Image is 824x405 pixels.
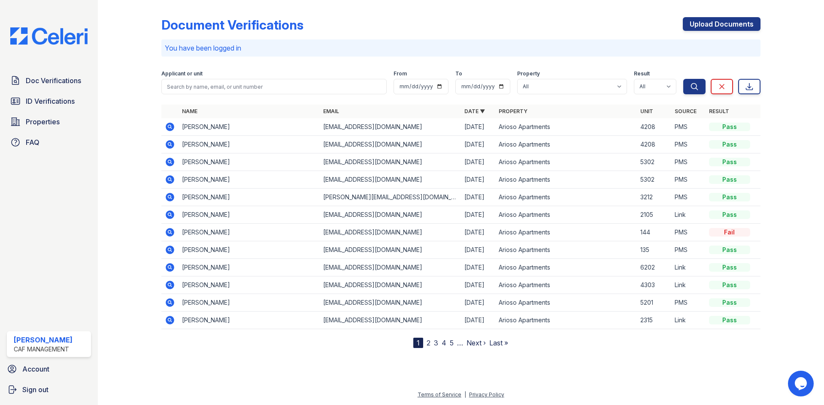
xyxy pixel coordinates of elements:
a: 3 [434,339,438,347]
td: [EMAIL_ADDRESS][DOMAIN_NAME] [320,153,461,171]
a: Account [3,360,94,378]
td: Arioso Apartments [495,153,636,171]
td: Arioso Apartments [495,276,636,294]
td: Arioso Apartments [495,118,636,136]
label: Result [634,70,650,77]
span: ID Verifications [26,96,75,106]
a: Name [182,108,197,114]
a: Email [323,108,339,114]
td: [DATE] [461,224,495,241]
div: Pass [709,246,750,254]
div: Pass [709,123,750,131]
span: Account [22,364,49,374]
td: [DATE] [461,153,495,171]
td: [PERSON_NAME] [179,276,320,294]
div: Pass [709,298,750,307]
td: 5302 [637,171,671,189]
td: [EMAIL_ADDRESS][DOMAIN_NAME] [320,206,461,224]
td: Arioso Apartments [495,189,636,206]
a: Terms of Service [418,391,461,398]
a: Last » [489,339,508,347]
td: Arioso Apartments [495,224,636,241]
a: Result [709,108,729,114]
a: Properties [7,113,91,130]
td: [DATE] [461,171,495,189]
a: Next › [467,339,486,347]
td: 4208 [637,118,671,136]
td: [EMAIL_ADDRESS][DOMAIN_NAME] [320,294,461,312]
a: Upload Documents [683,17,760,31]
td: [DATE] [461,206,495,224]
td: [DATE] [461,259,495,276]
td: [PERSON_NAME] [179,136,320,153]
div: Pass [709,210,750,219]
td: PMS [671,171,706,189]
a: ID Verifications [7,93,91,110]
td: [PERSON_NAME] [179,189,320,206]
td: [EMAIL_ADDRESS][DOMAIN_NAME] [320,136,461,153]
td: [EMAIL_ADDRESS][DOMAIN_NAME] [320,224,461,241]
td: [DATE] [461,189,495,206]
div: Pass [709,175,750,184]
a: Sign out [3,381,94,398]
td: [PERSON_NAME] [179,312,320,329]
td: Arioso Apartments [495,259,636,276]
td: 5302 [637,153,671,171]
td: [PERSON_NAME] [179,118,320,136]
div: Document Verifications [161,17,303,33]
td: [DATE] [461,276,495,294]
td: Arioso Apartments [495,206,636,224]
td: 144 [637,224,671,241]
td: [PERSON_NAME] [179,171,320,189]
div: Pass [709,316,750,324]
td: [PERSON_NAME] [179,259,320,276]
td: PMS [671,241,706,259]
img: CE_Logo_Blue-a8612792a0a2168367f1c8372b55b34899dd931a85d93a1a3d3e32e68fde9ad4.png [3,27,94,45]
a: 4 [442,339,446,347]
td: PMS [671,189,706,206]
div: Pass [709,281,750,289]
span: Sign out [22,384,48,395]
div: [PERSON_NAME] [14,335,73,345]
td: [EMAIL_ADDRESS][DOMAIN_NAME] [320,276,461,294]
td: [EMAIL_ADDRESS][DOMAIN_NAME] [320,171,461,189]
td: PMS [671,224,706,241]
div: Pass [709,158,750,166]
a: Source [675,108,697,114]
div: Pass [709,193,750,201]
td: [DATE] [461,312,495,329]
td: 3212 [637,189,671,206]
div: 1 [413,338,423,348]
a: 2 [427,339,430,347]
td: [PERSON_NAME][EMAIL_ADDRESS][DOMAIN_NAME] [320,189,461,206]
a: FAQ [7,134,91,151]
td: [PERSON_NAME] [179,224,320,241]
td: 2105 [637,206,671,224]
a: Date ▼ [464,108,485,114]
td: PMS [671,118,706,136]
div: Pass [709,263,750,272]
td: [PERSON_NAME] [179,153,320,171]
div: Pass [709,140,750,149]
td: Arioso Apartments [495,241,636,259]
td: Link [671,312,706,329]
a: Unit [640,108,653,114]
td: PMS [671,136,706,153]
span: Doc Verifications [26,75,81,86]
td: 5201 [637,294,671,312]
span: … [457,338,463,348]
td: [PERSON_NAME] [179,241,320,259]
input: Search by name, email, or unit number [161,79,387,94]
td: [EMAIL_ADDRESS][DOMAIN_NAME] [320,259,461,276]
span: Properties [26,117,60,127]
td: PMS [671,153,706,171]
td: 2315 [637,312,671,329]
div: Fail [709,228,750,237]
td: [DATE] [461,241,495,259]
div: CAF Management [14,345,73,354]
td: 135 [637,241,671,259]
td: [DATE] [461,294,495,312]
label: From [394,70,407,77]
td: Link [671,276,706,294]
